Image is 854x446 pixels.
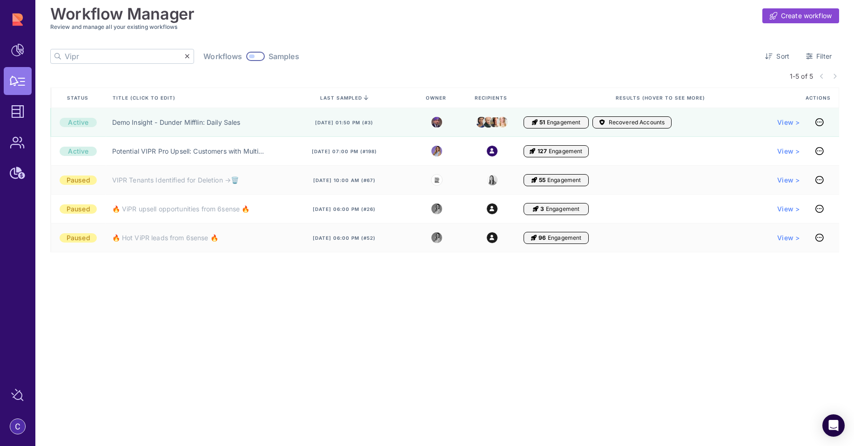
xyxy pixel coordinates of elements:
a: VIPR Tenants Identified for Deletion →🗑️ [112,176,239,185]
img: Rupert [434,177,440,183]
span: Engagement [546,205,579,213]
img: 8525803544391_e4bc78f9dfe39fb1ff36_32.jpg [487,175,498,185]
span: last sampled [320,95,362,101]
a: View > [777,204,800,214]
span: Workflows [203,52,242,61]
div: Active [60,118,97,127]
i: Engagement [530,148,535,155]
span: 1-5 of 5 [790,71,813,81]
a: View > [777,118,800,127]
img: 8988563339665_5a12f1d3e1fcf310ea11_32.png [431,146,442,156]
i: Engagement [533,205,538,213]
span: Create workflow [781,11,832,20]
span: [DATE] 06:00 pm (#52) [313,235,376,241]
span: [DATE] 06:00 pm (#26) [313,206,376,212]
span: 127 [538,148,547,155]
span: 3 [540,205,544,213]
a: 🔥 Hot ViPR leads from 6sense 🔥 [112,233,218,243]
span: [DATE] 07:00 pm (#198) [312,148,377,155]
img: kelly.png [476,115,487,129]
div: Paused [60,204,97,214]
span: 55 [539,176,545,184]
input: Search by title [65,49,185,63]
div: Open Intercom Messenger [822,414,845,437]
a: View > [777,147,800,156]
span: Samples [269,52,299,61]
img: kevin.jpeg [490,117,501,127]
span: Owner [426,95,448,101]
span: Sort [776,52,789,61]
i: Engagement [531,176,537,184]
span: Title (click to edit) [113,95,177,101]
img: account-photo [10,419,25,434]
img: 8988563339665_5a12f1d3e1fcf310ea11_32.png [431,203,442,214]
img: angela.jpeg [497,114,508,130]
a: Demo Insight - Dunder Mifflin: Daily Sales [112,118,241,127]
h3: Review and manage all your existing workflows [50,23,839,30]
span: Status [67,95,90,101]
span: Engagement [547,119,580,126]
span: [DATE] 10:00 am (#67) [313,177,376,183]
span: Engagement [549,148,582,155]
span: Filter [816,52,832,61]
img: creed.jpeg [483,114,494,130]
div: Active [60,147,97,156]
i: Accounts [599,119,605,126]
span: 96 [538,234,546,242]
h1: Workflow Manager [50,5,195,23]
i: Engagement [532,119,538,126]
span: Recipients [475,95,509,101]
img: michael.jpeg [431,117,442,128]
img: 8988563339665_5a12f1d3e1fcf310ea11_32.png [431,232,442,243]
div: Paused [60,176,97,185]
a: View > [777,176,800,185]
span: Recovered Accounts [609,119,665,126]
span: Results (Hover to see more) [616,95,707,101]
span: Engagement [548,234,581,242]
i: Engagement [531,234,537,242]
a: 🔥 ViPR upsell opportunities from 6sense 🔥 [112,204,250,214]
a: View > [777,233,800,243]
span: Actions [806,95,833,101]
span: [DATE] 01:50 pm (#3) [315,119,373,126]
div: Paused [60,233,97,243]
span: 51 [539,119,545,126]
span: Engagement [547,176,581,184]
a: Potential VIPR Pro Upsell: Customers with Multiple Vulnerability Scanners [112,147,268,156]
